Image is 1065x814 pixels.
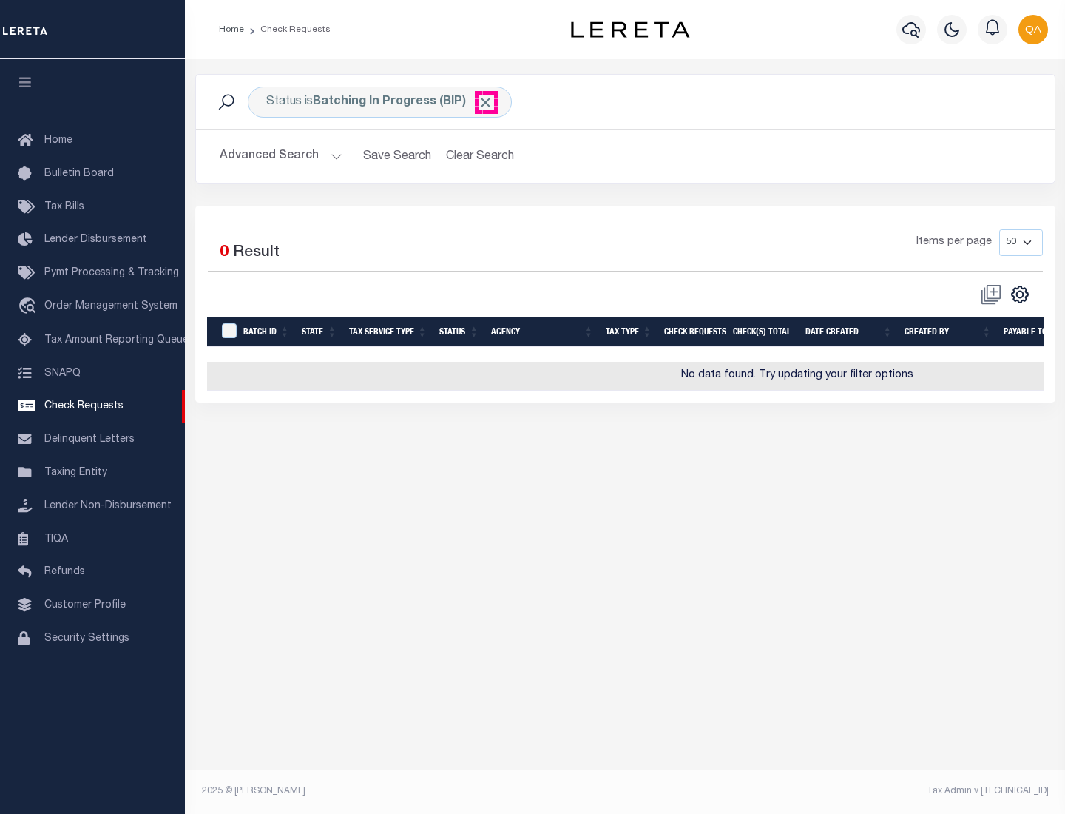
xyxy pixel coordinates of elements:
[18,297,41,317] i: travel_explore
[44,301,177,312] span: Order Management System
[343,317,433,348] th: Tax Service Type: activate to sort column ascending
[354,142,440,171] button: Save Search
[478,95,493,110] span: Click to Remove
[44,135,72,146] span: Home
[44,633,129,644] span: Security Settings
[44,169,114,179] span: Bulletin Board
[433,317,485,348] th: Status: activate to sort column ascending
[44,501,172,511] span: Lender Non-Disbursement
[44,401,124,411] span: Check Requests
[220,142,342,171] button: Advanced Search
[244,23,331,36] li: Check Requests
[44,335,189,346] span: Tax Amount Reporting Queue
[44,368,81,378] span: SNAPQ
[44,600,126,610] span: Customer Profile
[44,202,84,212] span: Tax Bills
[219,25,244,34] a: Home
[571,21,689,38] img: logo-dark.svg
[485,317,600,348] th: Agency: activate to sort column ascending
[1018,15,1048,44] img: svg+xml;base64,PHN2ZyB4bWxucz0iaHR0cDovL3d3dy53My5vcmcvMjAwMC9zdmciIHBvaW50ZXItZXZlbnRzPSJub25lIi...
[899,317,998,348] th: Created By: activate to sort column ascending
[191,784,626,798] div: 2025 © [PERSON_NAME].
[636,784,1049,798] div: Tax Admin v.[TECHNICAL_ID]
[600,317,658,348] th: Tax Type: activate to sort column ascending
[233,241,280,265] label: Result
[799,317,899,348] th: Date Created: activate to sort column ascending
[44,567,85,577] span: Refunds
[248,87,512,118] div: Status is
[658,317,727,348] th: Check Requests
[44,268,179,278] span: Pymt Processing & Tracking
[44,468,107,478] span: Taxing Entity
[296,317,343,348] th: State: activate to sort column ascending
[313,96,493,108] b: Batching In Progress (BIP)
[916,235,992,251] span: Items per page
[44,534,68,544] span: TIQA
[440,142,521,171] button: Clear Search
[727,317,799,348] th: Check(s) Total
[44,235,147,245] span: Lender Disbursement
[44,434,135,445] span: Delinquent Letters
[237,317,296,348] th: Batch Id: activate to sort column ascending
[220,245,229,260] span: 0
